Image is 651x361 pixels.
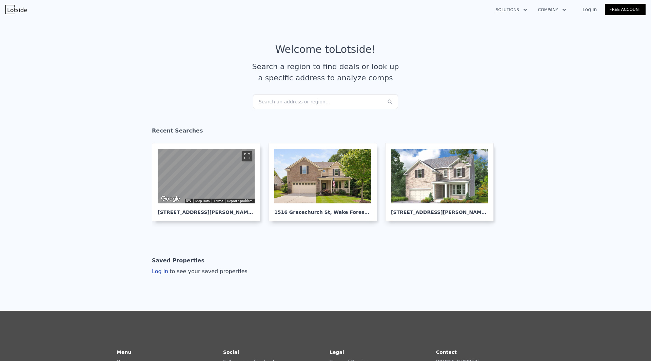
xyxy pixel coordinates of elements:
[159,195,182,203] img: Google
[152,267,248,276] div: Log in
[152,254,204,267] div: Saved Properties
[436,349,457,355] strong: Contact
[186,199,191,202] button: Keyboard shortcuts
[158,149,255,203] div: Map
[168,268,248,275] span: to see your saved properties
[195,199,210,203] button: Map Data
[159,195,182,203] a: Open this area in Google Maps (opens a new window)
[158,203,255,216] div: [STREET_ADDRESS][PERSON_NAME] , Wake Forest
[269,143,382,221] a: 1516 Gracechurch St, Wake Forest,NC 27587
[275,43,376,56] div: Welcome to Lotside !
[253,94,398,109] div: Search an address or region...
[152,143,266,221] a: Map [STREET_ADDRESS][PERSON_NAME], Wake Forest
[385,143,499,221] a: [STREET_ADDRESS][PERSON_NAME], Wake Forest
[158,149,255,203] div: Street View
[223,349,239,355] strong: Social
[533,4,572,16] button: Company
[490,4,533,16] button: Solutions
[152,121,499,143] div: Recent Searches
[5,5,27,14] img: Lotside
[214,199,223,203] a: Terms (opens in new tab)
[605,4,646,15] a: Free Account
[274,203,371,216] div: 1516 Gracechurch St , Wake Forest
[117,349,131,355] strong: Menu
[574,6,605,13] a: Log In
[391,203,488,216] div: [STREET_ADDRESS][PERSON_NAME] , Wake Forest
[227,199,253,203] a: Report a problem
[330,349,344,355] strong: Legal
[242,151,252,161] button: Toggle fullscreen view
[250,61,401,83] div: Search a region to find deals or look up a specific address to analyze comps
